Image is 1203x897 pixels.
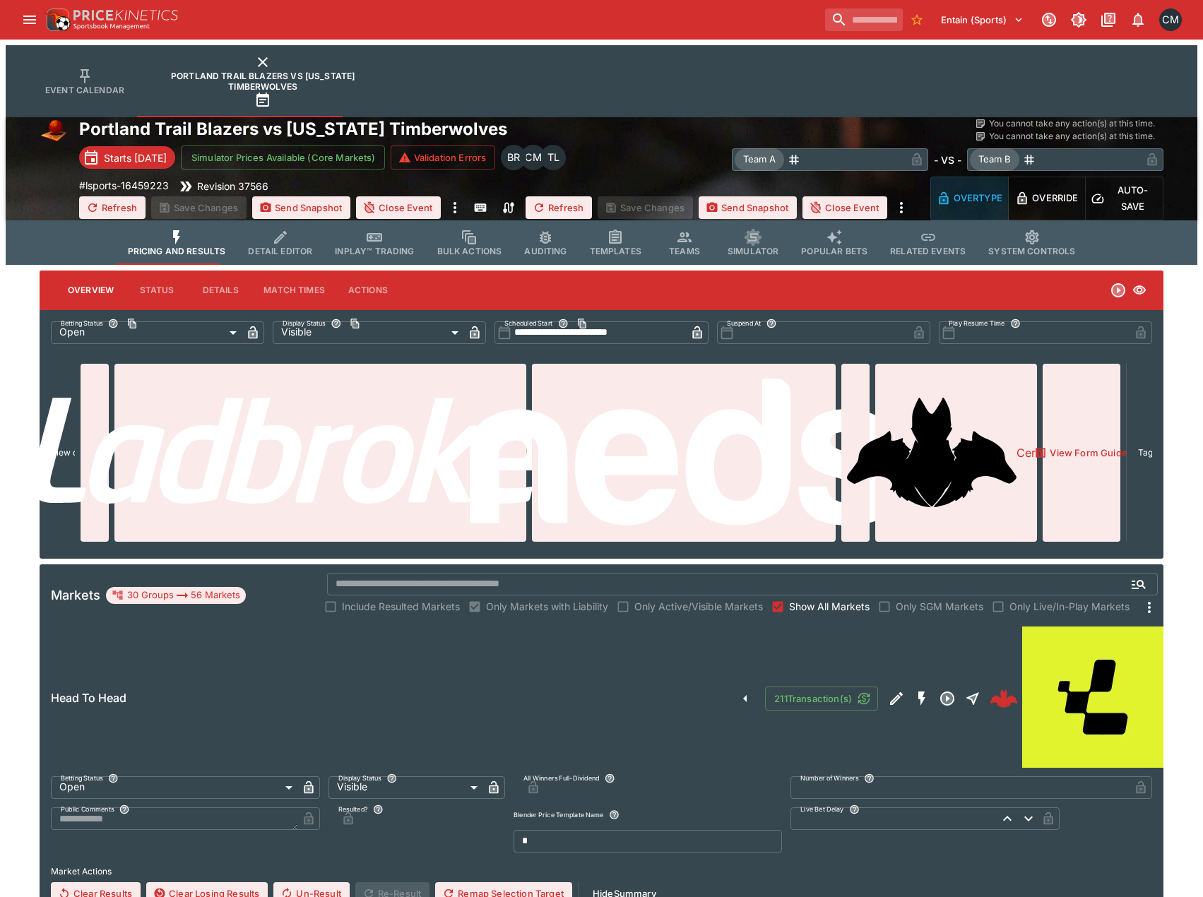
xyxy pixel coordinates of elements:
p: Resulted? [338,804,367,814]
button: Actions [336,273,400,307]
button: Suspend At [763,315,780,332]
button: Copy To Clipboard [574,315,591,332]
button: Auto-Save [1085,177,1163,220]
img: Sportsbook Management [73,23,150,30]
div: Event type filters [117,220,1087,265]
div: 4b437600-9a64-4b9d-977b-ffdd0eef9339 [990,684,1018,713]
button: Details [189,273,252,307]
p: Auto-Save [1108,182,1158,215]
p: You cannot take any action(s) at this time. [989,130,1155,143]
span: Bulk Actions [437,246,502,256]
button: Notifications [1125,7,1151,32]
label: Tags: [1138,364,1152,542]
button: Validation Errors [391,145,496,170]
button: Toggle light/dark mode [1066,7,1091,32]
button: Match Times [252,273,336,307]
div: Start From [930,177,1163,220]
a: 4b437600-9a64-4b9d-977b-ffdd0eef9339 [985,680,1022,717]
span: Auditing [524,246,567,256]
button: Close Event [802,196,887,219]
svg: More [1141,599,1158,616]
button: All Winners Full-Dividend [601,770,618,787]
div: Ben Raymond [501,145,526,170]
button: Copy To Clipboard [124,315,141,332]
div: Visible [273,321,463,343]
p: Display Status [283,319,326,328]
button: Cameron Matheson [1155,4,1186,35]
h2: Copy To Clipboard [79,118,622,140]
span: Templates [590,246,641,256]
button: Display Status [384,770,401,787]
span: Detail Editor [248,246,312,256]
button: Overtype [930,177,1009,220]
button: Override [1008,177,1086,220]
p: Display Status [338,773,381,783]
button: Refresh [79,196,146,219]
button: Status [125,273,189,307]
p: Override [1032,190,1078,206]
button: No Bookmarks [906,8,928,31]
span: System Controls [988,246,1075,256]
h6: Head To Head [51,691,126,706]
span: Popular Bets [801,246,867,256]
img: logo-cerberus--red.svg [990,684,1018,713]
button: Close Event [356,196,441,219]
label: View on : [51,364,75,542]
input: search [825,8,903,31]
div: Open [51,321,242,343]
svg: Visible [1132,283,1146,297]
p: Cerberus [1017,444,1065,461]
button: Select Tenant [932,8,1032,31]
p: You cannot take any action(s) at this time. [989,117,1155,130]
span: Pricing and Results [128,246,226,256]
div: Cameron Matheson [1159,8,1182,31]
span: Related Events [890,246,966,256]
div: lsports [1022,626,1163,771]
p: Betting Status [61,319,102,328]
button: Resulted? [369,801,386,818]
button: Blender Price Template Name [605,806,622,823]
button: Head To Head [40,626,765,771]
span: Only Active/Visible Markets [634,599,763,614]
button: Refresh [526,196,592,219]
a: Cerberus [875,364,1037,542]
img: Cerberus [847,368,1017,537]
button: Play Resume Time [1007,315,1024,332]
button: Send Snapshot [252,196,350,219]
span: InPlay™ Trading [335,246,414,256]
span: Team B [970,153,1019,167]
span: Show All Markets [789,599,870,614]
button: Send Snapshot [699,196,797,219]
div: Cameron Matheson [521,145,546,170]
label: Market Actions [51,861,1152,882]
button: Overview [57,273,125,307]
button: Betting Status [105,770,122,787]
button: Public Comments [116,801,133,818]
svg: Open [939,690,956,707]
img: PriceKinetics [73,10,178,20]
p: All Winners Full-Dividend [523,773,599,783]
div: 30 Groups 56 Markets [112,587,240,604]
button: Display StatusCopy To Clipboard [328,315,345,332]
img: lsports [1022,626,1163,768]
span: Only Markets with Liability [486,599,608,614]
span: Only SGM Markets [896,599,983,614]
p: Copy To Clipboard [79,178,169,195]
img: PriceKinetics Logo [42,6,71,34]
svg: Open [1110,282,1127,299]
h6: - VS - [934,153,961,167]
button: Scheduled StartCopy To Clipboard [555,315,572,332]
button: Open [1126,571,1151,597]
span: Teams [669,246,700,256]
button: Straight [960,686,985,711]
button: Simulator Prices Available (Core Markets) [181,145,385,170]
p: Blender Price Template Name [514,810,604,819]
button: more [893,196,910,219]
button: Event Calendar [34,45,136,117]
button: Live Bet Delay [846,801,863,818]
button: Number of Winners [861,770,878,787]
h5: Markets [51,587,100,603]
p: Live Bet Delay [800,804,844,814]
p: Number of Winners [800,773,859,783]
p: Starts [DATE] [104,150,167,165]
